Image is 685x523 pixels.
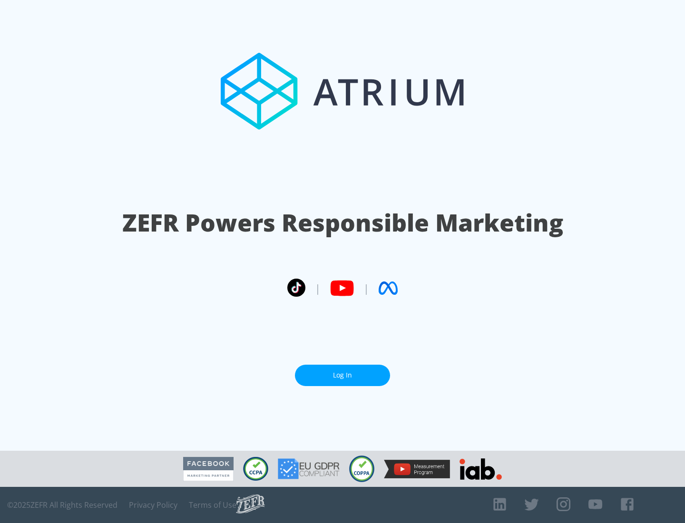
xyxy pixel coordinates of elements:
span: © 2025 ZEFR All Rights Reserved [7,500,117,510]
a: Log In [295,365,390,386]
a: Terms of Use [189,500,236,510]
img: CCPA Compliant [243,457,268,481]
span: | [315,281,321,295]
h1: ZEFR Powers Responsible Marketing [122,206,563,239]
img: COPPA Compliant [349,455,374,482]
img: Facebook Marketing Partner [183,457,234,481]
img: YouTube Measurement Program [384,460,450,478]
span: | [363,281,369,295]
a: Privacy Policy [129,500,177,510]
img: GDPR Compliant [278,458,340,479]
img: IAB [460,458,502,480]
